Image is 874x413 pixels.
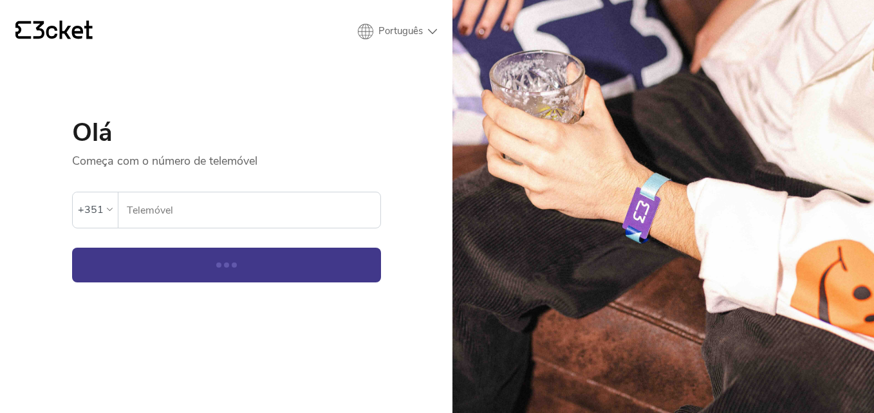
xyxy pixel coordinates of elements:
button: Continuar [72,248,381,282]
div: +351 [78,200,104,219]
a: {' '} [15,21,93,42]
p: Começa com o número de telemóvel [72,145,381,169]
label: Telemóvel [118,192,380,228]
input: Telemóvel [126,192,380,228]
g: {' '} [15,21,31,39]
h1: Olá [72,120,381,145]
